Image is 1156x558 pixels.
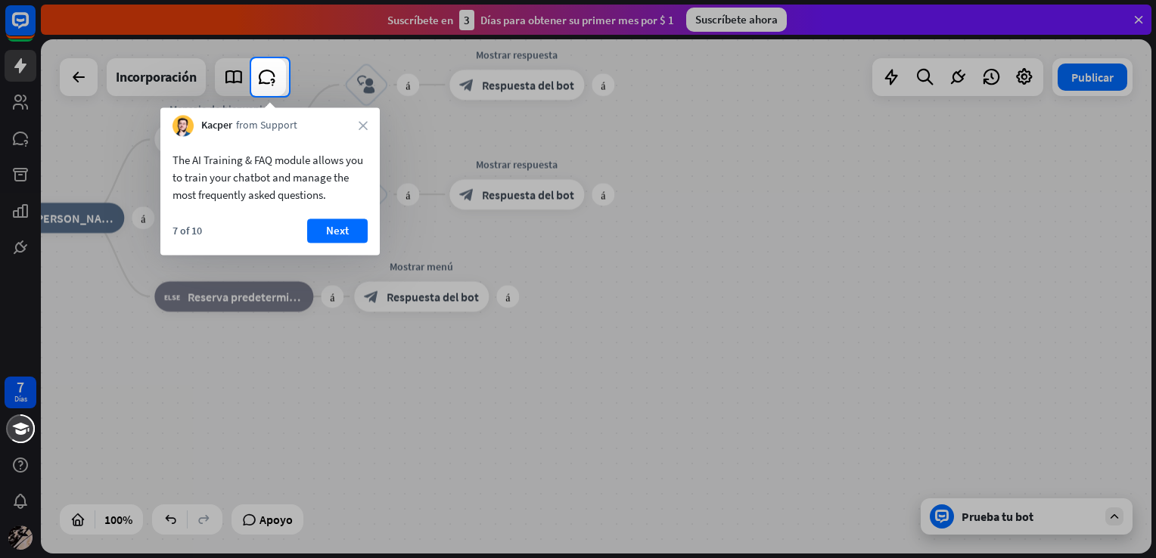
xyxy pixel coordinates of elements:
[201,119,232,134] span: Kacper
[236,119,297,134] span: from Support
[172,151,368,203] div: The AI Training & FAQ module allows you to train your chatbot and manage the most frequently aske...
[12,6,57,51] button: Abrir widget de chat de LiveChat
[172,224,202,237] div: 7 of 10
[307,219,368,243] button: Next
[326,220,349,241] font: Next
[359,121,368,130] i: close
